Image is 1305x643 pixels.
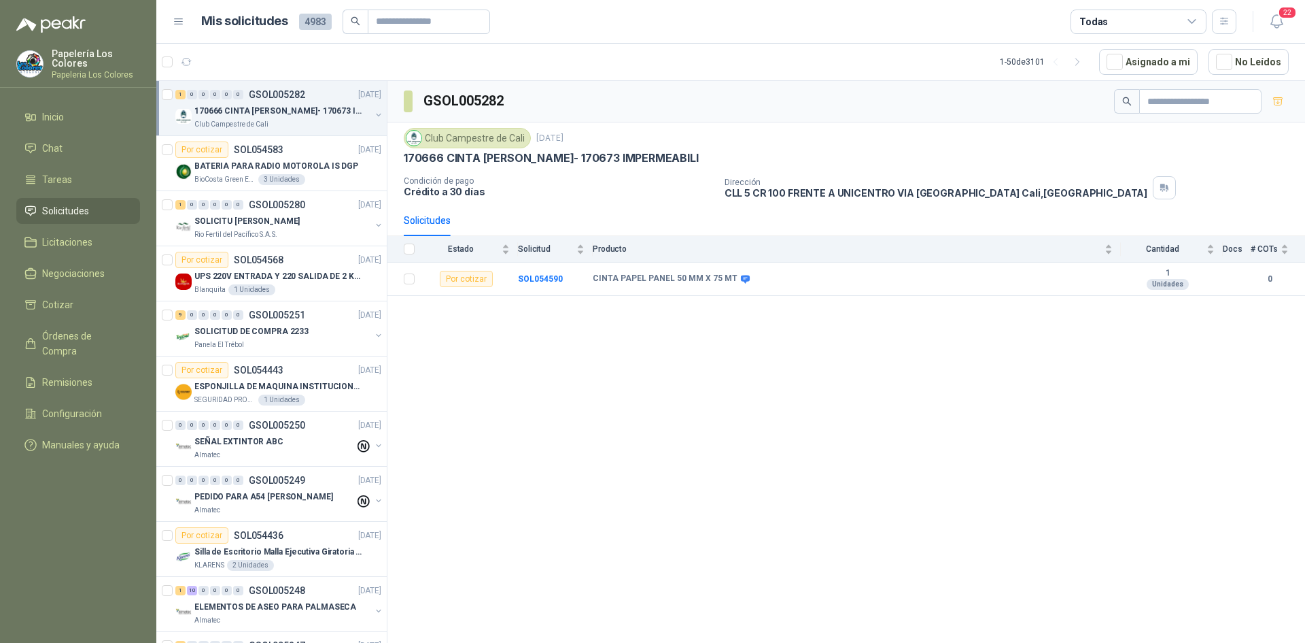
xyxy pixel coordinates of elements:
[258,174,305,185] div: 3 Unidades
[222,200,232,210] div: 0
[725,187,1147,199] p: CLL 5 CR 100 FRENTE A UNICENTRO VIA [GEOGRAPHIC_DATA] Cali , [GEOGRAPHIC_DATA]
[52,49,140,68] p: Papelería Los Colores
[42,203,89,218] span: Solicitudes
[175,476,186,485] div: 0
[233,586,243,595] div: 0
[194,435,283,448] p: SEÑAL EXTINTOR ABC
[16,167,140,193] a: Tareas
[175,582,384,626] a: 1 10 0 0 0 0 GSOL005248[DATE] Company LogoELEMENTOS DE ASEO PARA PALMASECAAlmatec
[175,586,186,595] div: 1
[187,476,197,485] div: 0
[233,90,243,99] div: 0
[536,132,563,145] p: [DATE]
[249,586,305,595] p: GSOL005248
[52,71,140,79] p: Papeleria Los Colores
[198,476,209,485] div: 0
[233,200,243,210] div: 0
[16,401,140,427] a: Configuración
[234,365,283,375] p: SOL054443
[194,491,333,504] p: PEDIDO PARA A54 [PERSON_NAME]
[187,421,197,430] div: 0
[198,421,209,430] div: 0
[16,369,140,395] a: Remisiones
[16,432,140,458] a: Manuales y ayuda
[42,141,63,156] span: Chat
[1278,6,1297,19] span: 22
[175,421,186,430] div: 0
[518,244,574,254] span: Solicitud
[210,310,220,320] div: 0
[175,439,192,455] img: Company Logo
[210,200,220,210] div: 0
[198,90,209,99] div: 0
[234,255,283,265] p: SOL054568
[210,476,220,485] div: 0
[198,200,209,210] div: 0
[42,110,64,125] span: Inicio
[42,375,92,390] span: Remisiones
[222,586,232,595] div: 0
[175,384,192,400] img: Company Logo
[175,86,384,130] a: 1 0 0 0 0 0 GSOL005282[DATE] Company Logo170666 CINTA [PERSON_NAME]- 170673 IMPERMEABILIClub Camp...
[194,174,256,185] p: BioCosta Green Energy S.A.S
[358,474,381,487] p: [DATE]
[423,244,499,254] span: Estado
[194,325,309,338] p: SOLICITUD DE COMPRA 2233
[175,329,192,345] img: Company Logo
[233,421,243,430] div: 0
[222,310,232,320] div: 0
[194,105,364,118] p: 170666 CINTA [PERSON_NAME]- 170673 IMPERMEABILI
[175,417,384,461] a: 0 0 0 0 0 0 GSOL005250[DATE] Company LogoSEÑAL EXTINTOR ABCAlmatec
[518,236,593,263] th: Solicitud
[404,213,451,228] div: Solicitudes
[16,104,140,130] a: Inicio
[593,236,1121,263] th: Producto
[194,284,226,295] p: Blanquita
[1251,236,1305,263] th: # COTs
[156,246,387,301] a: Por cotizarSOL054568[DATE] Company LogoUPS 220V ENTRADA Y 220 SALIDA DE 2 KVABlanquita1 Unidades
[1121,268,1215,279] b: 1
[42,266,105,281] span: Negociaciones
[175,307,384,350] a: 9 0 0 0 0 0 GSOL005251[DATE] Company LogoSOLICITUD DE COMPRA 2233Panela El Trébol
[175,527,228,544] div: Por cotizar
[358,199,381,212] p: [DATE]
[1121,244,1204,254] span: Cantidad
[404,186,714,197] p: Crédito a 30 días
[227,560,274,571] div: 2 Unidades
[42,297,73,312] span: Cotizar
[194,546,364,559] p: Silla de Escritorio Malla Ejecutiva Giratoria Cromada con Reposabrazos Fijo Negra
[194,160,358,173] p: BATERIA PARA RADIO MOTOROLA IS DGP
[249,421,305,430] p: GSOL005250
[194,340,244,350] p: Panela El Trébol
[1079,14,1108,29] div: Todas
[194,119,268,130] p: Club Campestre de Cali
[404,151,699,165] p: 170666 CINTA [PERSON_NAME]- 170673 IMPERMEABILI
[194,229,277,240] p: Rio Fertil del Pacífico S.A.S.
[249,310,305,320] p: GSOL005251
[16,323,140,364] a: Órdenes de Compra
[175,604,192,621] img: Company Logo
[351,16,360,26] span: search
[187,200,197,210] div: 0
[299,14,332,30] span: 4983
[423,236,518,263] th: Estado
[198,310,209,320] div: 0
[233,310,243,320] div: 0
[16,135,140,161] a: Chat
[16,229,140,255] a: Licitaciones
[222,421,232,430] div: 0
[358,144,381,156] p: [DATE]
[1000,51,1088,73] div: 1 - 50 de 3101
[404,176,714,186] p: Condición de pago
[175,108,192,125] img: Company Logo
[175,200,186,210] div: 1
[194,560,224,571] p: KLARENS
[175,494,192,510] img: Company Logo
[16,198,140,224] a: Solicitudes
[16,292,140,318] a: Cotizar
[194,615,220,626] p: Almatec
[249,90,305,99] p: GSOL005282
[1264,10,1289,34] button: 22
[42,406,102,421] span: Configuración
[194,601,356,614] p: ELEMENTOS DE ASEO PARA PALMASECA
